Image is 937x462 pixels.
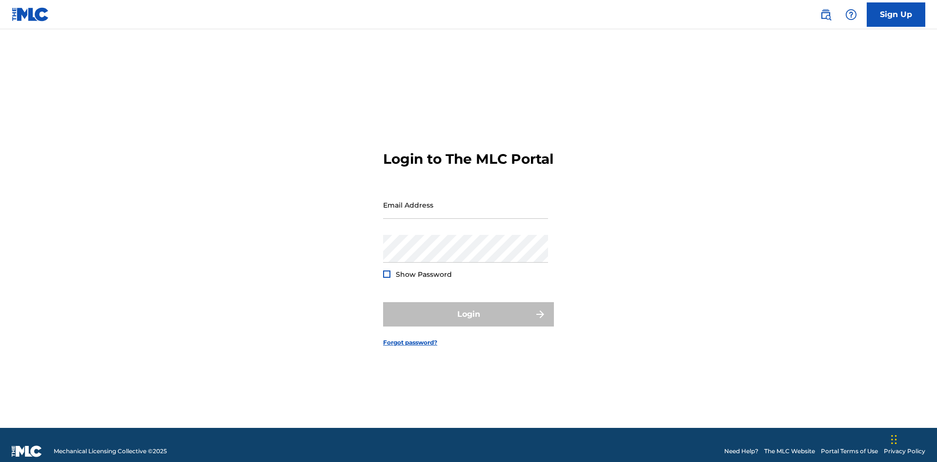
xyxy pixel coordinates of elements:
[891,425,897,454] div: Drag
[888,415,937,462] iframe: Chat Widget
[884,447,925,456] a: Privacy Policy
[821,447,878,456] a: Portal Terms of Use
[764,447,815,456] a: The MLC Website
[383,151,553,168] h3: Login to The MLC Portal
[396,270,452,279] span: Show Password
[12,445,42,457] img: logo
[867,2,925,27] a: Sign Up
[841,5,861,24] div: Help
[12,7,49,21] img: MLC Logo
[816,5,835,24] a: Public Search
[383,338,437,347] a: Forgot password?
[820,9,832,20] img: search
[845,9,857,20] img: help
[54,447,167,456] span: Mechanical Licensing Collective © 2025
[724,447,758,456] a: Need Help?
